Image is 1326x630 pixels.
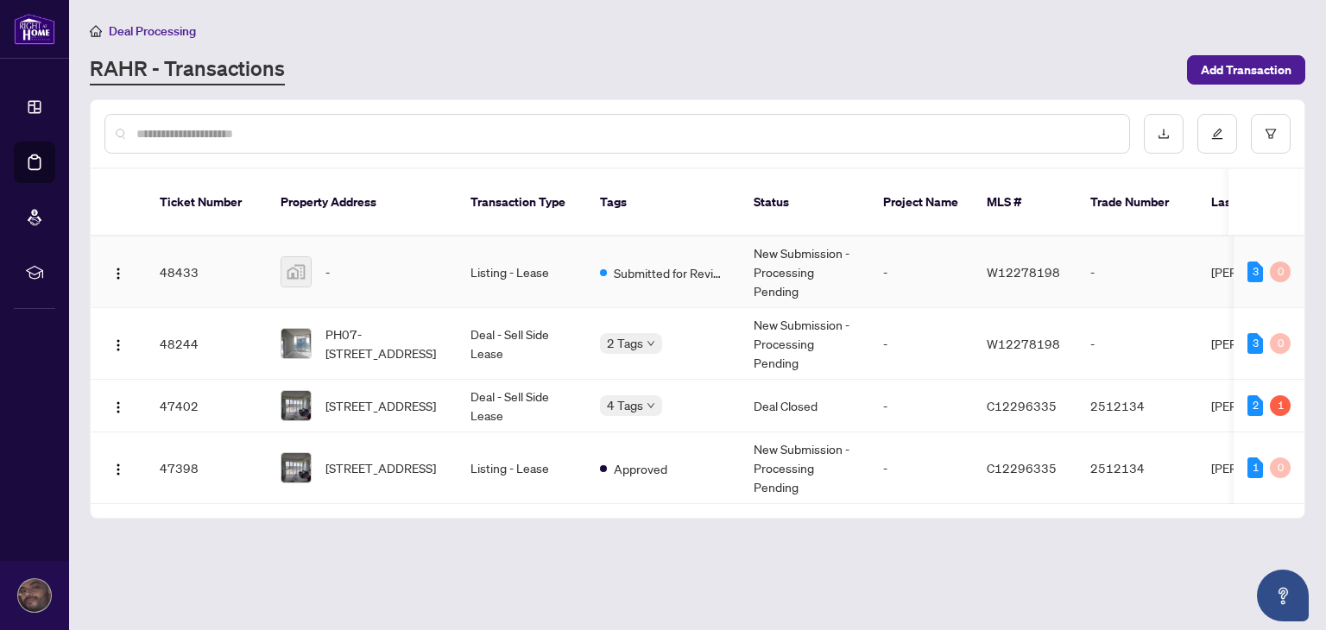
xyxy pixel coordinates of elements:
[104,330,132,357] button: Logo
[1144,114,1184,154] button: download
[1251,114,1291,154] button: filter
[987,460,1057,476] span: C12296335
[104,454,132,482] button: Logo
[1270,261,1291,282] div: 0
[1257,570,1309,621] button: Open asap
[740,308,869,380] td: New Submission - Processing Pending
[1270,395,1291,416] div: 1
[1247,395,1263,416] div: 2
[325,324,443,362] span: PH07-[STREET_ADDRESS]
[740,432,869,504] td: New Submission - Processing Pending
[647,401,655,410] span: down
[1247,457,1263,478] div: 1
[740,169,869,236] th: Status
[325,396,436,415] span: [STREET_ADDRESS]
[1077,308,1197,380] td: -
[146,380,267,432] td: 47402
[973,169,1077,236] th: MLS #
[325,262,330,281] span: -
[1077,432,1197,504] td: 2512134
[325,458,436,477] span: [STREET_ADDRESS]
[647,339,655,348] span: down
[146,236,267,308] td: 48433
[987,264,1060,280] span: W12278198
[267,169,457,236] th: Property Address
[14,13,55,45] img: logo
[1187,55,1305,85] button: Add Transaction
[1211,128,1223,140] span: edit
[1270,333,1291,354] div: 0
[90,54,285,85] a: RAHR - Transactions
[869,432,973,504] td: -
[457,236,586,308] td: Listing - Lease
[586,169,740,236] th: Tags
[740,380,869,432] td: Deal Closed
[104,258,132,286] button: Logo
[987,398,1057,413] span: C12296335
[607,395,643,415] span: 4 Tags
[607,333,643,353] span: 2 Tags
[457,169,586,236] th: Transaction Type
[457,432,586,504] td: Listing - Lease
[869,308,973,380] td: -
[869,169,973,236] th: Project Name
[109,23,196,39] span: Deal Processing
[1270,457,1291,478] div: 0
[457,308,586,380] td: Deal - Sell Side Lease
[457,380,586,432] td: Deal - Sell Side Lease
[281,391,311,420] img: thumbnail-img
[146,432,267,504] td: 47398
[146,308,267,380] td: 48244
[1247,333,1263,354] div: 3
[104,392,132,419] button: Logo
[740,236,869,308] td: New Submission - Processing Pending
[1158,128,1170,140] span: download
[111,463,125,476] img: Logo
[90,25,102,37] span: home
[1201,56,1291,84] span: Add Transaction
[1197,114,1237,154] button: edit
[111,338,125,352] img: Logo
[1077,169,1197,236] th: Trade Number
[281,453,311,482] img: thumbnail-img
[614,263,726,282] span: Submitted for Review
[869,236,973,308] td: -
[869,380,973,432] td: -
[18,579,51,612] img: Profile Icon
[281,257,311,287] img: thumbnail-img
[1265,128,1277,140] span: filter
[111,400,125,414] img: Logo
[1077,236,1197,308] td: -
[146,169,267,236] th: Ticket Number
[111,267,125,280] img: Logo
[1247,261,1263,282] div: 3
[1077,380,1197,432] td: 2512134
[987,336,1060,351] span: W12278198
[281,329,311,358] img: thumbnail-img
[614,459,667,478] span: Approved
